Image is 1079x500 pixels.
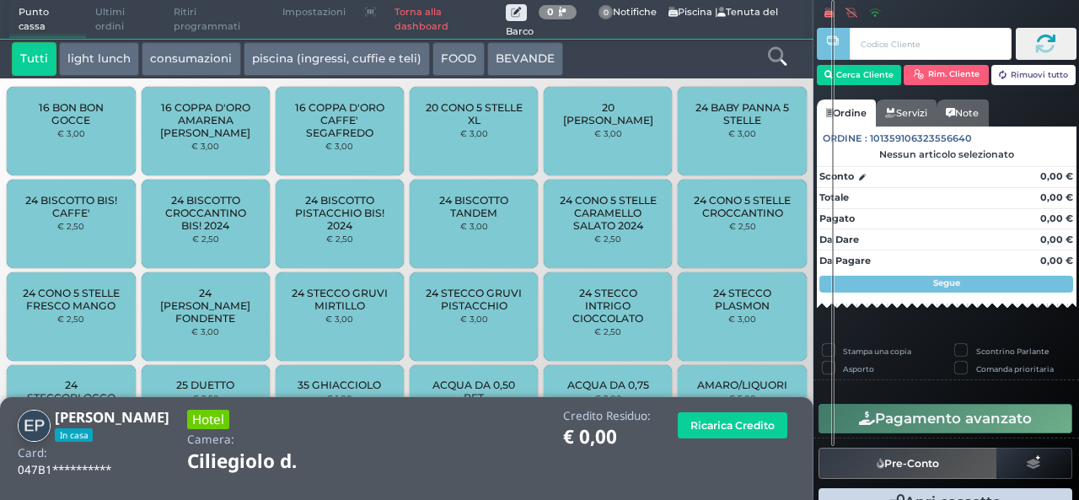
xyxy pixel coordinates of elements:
span: 24 BISCOTTO TANDEM [424,194,524,219]
b: [PERSON_NAME] [55,407,169,427]
strong: Da Dare [819,234,859,245]
h4: Camera: [187,433,234,446]
small: € 2,00 [594,393,622,403]
small: € 2,50 [594,326,621,336]
small: € 5,00 [728,393,756,403]
button: Pre-Conto [819,448,997,478]
span: Impostazioni [273,1,355,24]
small: € 2,50 [57,221,84,231]
span: AMARO/LIQUORI [697,379,787,391]
span: In casa [55,428,93,442]
small: € 3,00 [191,141,219,151]
span: Ultimi ordini [86,1,164,39]
small: € 3,00 [594,128,622,138]
span: Ritiri programmati [164,1,273,39]
span: 24 CONO 5 STELLE CARAMELLO SALATO 2024 [558,194,658,232]
span: 25 DUETTO [176,379,234,391]
small: € 2,50 [594,234,621,244]
h3: Hotel [187,410,229,429]
strong: Segue [933,277,960,288]
small: € 3,00 [191,326,219,336]
span: 24 CONO 5 STELLE FRESCO MANGO [21,287,121,312]
h1: Ciliegiolo d. [187,451,344,472]
span: 20 [PERSON_NAME] [558,101,658,126]
a: Servizi [876,99,937,126]
span: 24 CONO 5 STELLE CROCCANTINO [692,194,792,219]
span: 24 STECCOBLOCCO [21,379,121,404]
small: € 1,00 [326,393,352,403]
span: Ordine : [823,132,867,146]
span: 16 COPPA D'ORO AMARENA [PERSON_NAME] [155,101,255,139]
span: 24 BISCOTTO PISTACCHIO BIS! 2024 [290,194,390,232]
span: 24 STECCO GRUVI PISTACCHIO [424,287,524,312]
small: € 2,50 [57,314,84,324]
button: Ricarica Credito [678,412,787,438]
strong: 0,00 € [1040,234,1073,245]
small: € 2,50 [326,234,353,244]
span: 24 [PERSON_NAME] FONDENTE [155,287,255,325]
strong: Da Pagare [819,255,871,266]
strong: Totale [819,191,849,203]
button: Cerca Cliente [817,65,902,85]
span: 0 [599,5,614,20]
small: € 3,00 [460,128,488,138]
span: ACQUA DA 0,75 [567,379,649,391]
div: Nessun articolo selezionato [817,148,1076,160]
h4: Credito Residuo: [563,410,651,422]
strong: Pagato [819,212,855,224]
strong: 0,00 € [1040,170,1073,182]
button: Tutti [12,42,56,76]
h1: € 0,00 [563,427,651,448]
label: Stampa una copia [843,346,911,357]
span: 20 CONO 5 STELLE XL [424,101,524,126]
label: Scontrino Parlante [976,346,1049,357]
span: 24 BISCOTTO BIS! CAFFE' [21,194,121,219]
label: Asporto [843,363,874,374]
span: 16 COPPA D'ORO CAFFE' SEGAFREDO [290,101,390,139]
strong: 0,00 € [1040,191,1073,203]
strong: 0,00 € [1040,212,1073,224]
button: FOOD [432,42,485,76]
b: 0 [547,6,554,18]
small: € 3,00 [325,141,353,151]
small: € 3,00 [460,221,488,231]
a: Note [937,99,988,126]
button: BEVANDE [487,42,563,76]
small: € 3,00 [325,314,353,324]
button: light lunch [59,42,139,76]
button: Rimuovi tutto [991,65,1076,85]
small: € 3,00 [728,314,756,324]
span: 35 GHIACCIOLO [298,379,381,391]
span: 101359106323556640 [870,132,972,146]
small: € 3,00 [460,314,488,324]
button: Rim. Cliente [904,65,989,85]
button: piscina (ingressi, cuffie e teli) [244,42,430,76]
h4: Card: [18,447,47,460]
button: Pagamento avanzato [819,404,1072,433]
span: ACQUA DA 0,50 PET [424,379,524,404]
small: € 3,00 [57,128,85,138]
span: 24 STECCO PLASMON [692,287,792,312]
a: Ordine [817,99,876,126]
span: Punto cassa [9,1,87,39]
input: Codice Cliente [850,28,1011,60]
button: consumazioni [142,42,240,76]
span: 24 STECCO INTRIGO CIOCCOLATO [558,287,658,325]
img: emilio puppo [18,410,51,443]
label: Comanda prioritaria [976,363,1054,374]
span: 24 BISCOTTO CROCCANTINO BIS! 2024 [155,194,255,232]
small: € 2,50 [729,221,756,231]
small: € 3,00 [728,128,756,138]
a: Torna alla dashboard [385,1,506,39]
span: 16 BON BON GOCCE [21,101,121,126]
strong: 0,00 € [1040,255,1073,266]
strong: Sconto [819,169,854,184]
span: 24 BABY PANNA 5 STELLE [692,101,792,126]
span: 24 STECCO GRUVI MIRTILLO [290,287,390,312]
small: € 2,50 [192,234,219,244]
small: € 2,50 [192,393,219,403]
